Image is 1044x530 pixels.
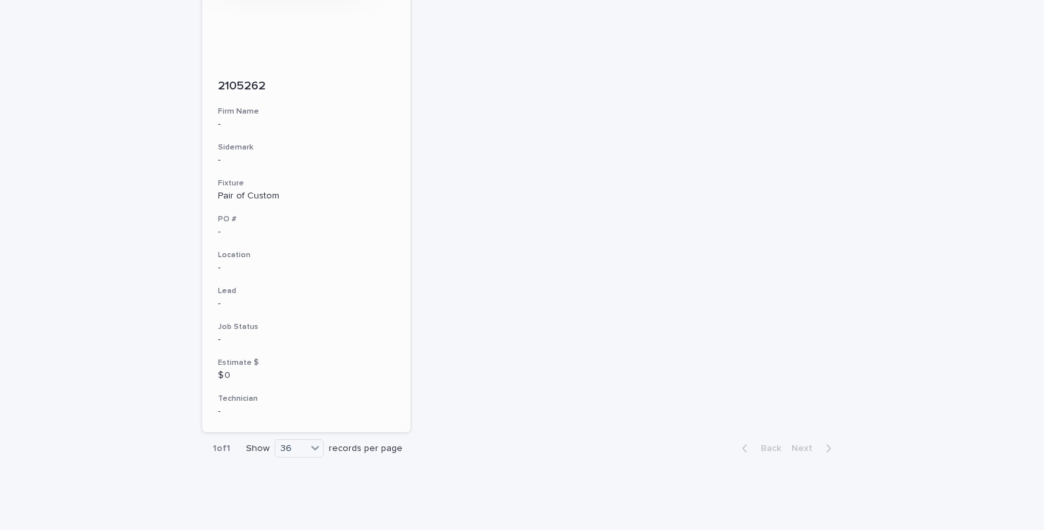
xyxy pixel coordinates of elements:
h3: Lead [218,286,395,296]
p: - [218,119,395,130]
h3: Sidemark [218,142,395,153]
p: Show [246,443,269,454]
h3: Firm Name [218,106,395,117]
p: 1 of 1 [202,433,241,465]
h3: PO # [218,214,395,225]
h3: Fixture [218,178,395,189]
span: Back [753,444,781,453]
button: Back [731,443,786,454]
p: - [218,155,395,166]
h3: Technician [218,394,395,404]
div: Pair of Custom [218,191,395,202]
p: - [218,298,395,309]
p: records per page [329,443,403,454]
h3: Job Status [218,322,395,332]
h3: Location [218,250,395,260]
p: $ 0 [218,370,395,381]
p: - [218,334,395,345]
button: Next [786,443,842,454]
div: 36 [275,442,307,456]
p: - [218,262,395,273]
span: Next [791,444,820,453]
p: - [218,226,395,238]
p: 2105262 [218,80,395,94]
p: - [218,406,395,417]
h3: Estimate $ [218,358,395,368]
